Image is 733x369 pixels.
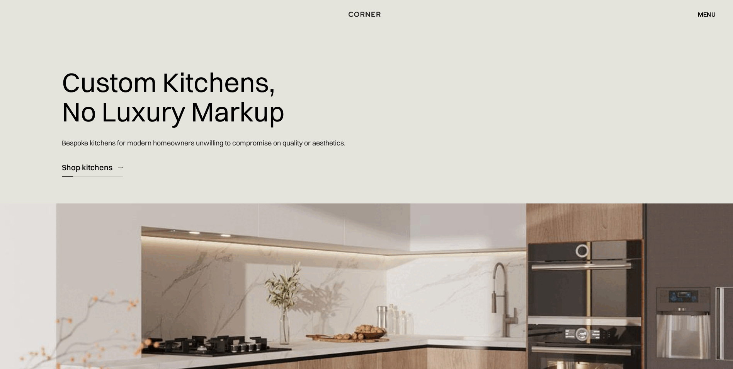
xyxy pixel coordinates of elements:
p: Bespoke kitchens for modern homeowners unwilling to compromise on quality or aesthetics. [62,132,345,154]
div: menu [698,11,716,17]
a: home [339,9,394,19]
div: menu [690,8,716,21]
div: Shop kitchens [62,162,112,173]
a: Shop kitchens [62,158,123,177]
h1: Custom Kitchens, No Luxury Markup [62,62,284,132]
